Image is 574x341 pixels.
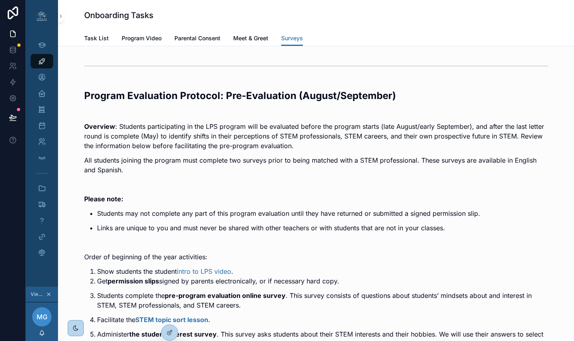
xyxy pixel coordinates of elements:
[31,291,44,298] span: Viewing as [PERSON_NAME]
[233,34,268,42] span: Meet & Greet
[233,31,268,47] a: Meet & Greet
[84,195,123,203] strong: Please note:
[35,10,48,23] img: App logo
[97,315,548,324] p: Facilitate the .
[84,155,548,175] p: All students joining the program must complete two surveys prior to being matched with a STEM pro...
[84,89,548,102] h2: Program Evaluation Protocol: Pre-Evaluation (August/September)
[97,291,548,310] p: Students complete the . This survey consists of questions about students’ mindsets about and inte...
[122,31,162,47] a: Program Video
[174,31,220,47] a: Parental Consent
[97,209,548,218] p: Students may not complete any part of this program evaluation until they have returned or submitt...
[165,291,286,300] strong: pre-program evaluation online survey
[174,34,220,42] span: Parental Consent
[108,277,159,285] strong: permission slips
[129,330,217,338] strong: the student interest survey
[281,31,303,46] a: Surveys
[84,34,109,42] span: Task List
[84,122,548,151] p: : Students participating in the LPS program will be evaluated before the program starts (late Aug...
[97,276,548,286] p: Get signed by parents electronically, or if necessary hard copy.
[84,31,109,47] a: Task List
[135,316,208,324] a: STEM topic sort lesson
[84,122,115,130] strong: Overview
[122,34,162,42] span: Program Video
[97,267,548,276] li: Show students the student .
[97,223,548,233] p: Links are unique to you and must never be shared with other teachers or with students that are no...
[84,10,153,21] h1: Onboarding Tasks
[177,267,231,275] a: intro to LPS video
[26,32,58,271] div: scrollable content
[281,34,303,42] span: Surveys
[84,252,548,262] p: Order of beginning of the year activities:
[37,312,48,322] span: MG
